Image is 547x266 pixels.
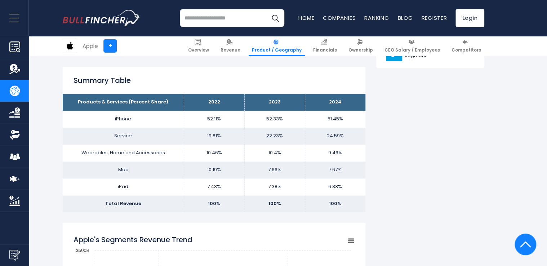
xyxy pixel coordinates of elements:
td: 52.33% [244,111,305,128]
span: CEO Salary / Employees [384,47,440,53]
td: 9.46% [305,145,365,161]
text: $500B [76,247,89,253]
a: Revenue [217,36,244,56]
a: Ownership [345,36,376,56]
a: + [103,39,117,53]
a: Overview [185,36,212,56]
a: Companies [323,14,356,22]
th: 2023 [244,94,305,111]
div: Apple [83,42,98,50]
td: iPad [63,178,184,195]
td: Mac [63,161,184,178]
td: 7.67% [305,161,365,178]
td: Service [63,128,184,145]
span: Competitors [452,47,481,53]
td: 22.23% [244,128,305,145]
a: Financials [310,36,340,56]
a: Go to homepage [63,10,140,26]
td: 7.38% [244,178,305,195]
td: 10.4% [244,145,305,161]
tspan: Apple's Segments Revenue Trend [74,235,192,245]
a: Register [421,14,447,22]
td: 7.66% [244,161,305,178]
button: Search [266,9,284,27]
td: 100% [305,195,365,212]
a: Login [455,9,484,27]
th: Products & Services (Percent Share) [63,94,184,111]
th: 2024 [305,94,365,111]
span: Financials [313,47,337,53]
td: 100% [184,195,244,212]
span: Ownership [348,47,373,53]
td: Total Revenue [63,195,184,212]
td: 6.83% [305,178,365,195]
td: 51.45% [305,111,365,128]
a: Product / Geography [249,36,305,56]
span: Overview [188,47,209,53]
img: AAPL logo [63,39,77,53]
td: 24.59% [305,128,365,145]
a: Home [298,14,314,22]
a: Competitors [448,36,484,56]
td: 100% [244,195,305,212]
a: Blog [397,14,413,22]
td: 19.81% [184,128,244,145]
a: CEO Salary / Employees [381,36,443,56]
span: Salesforce Revenue by Segment [404,46,475,59]
td: iPhone [63,111,184,128]
td: 10.46% [184,145,244,161]
img: bullfincher logo [63,10,140,26]
a: Ranking [364,14,389,22]
td: Wearables, Home and Accessories [63,145,184,161]
th: 2022 [184,94,244,111]
h2: Summary Table [74,75,355,86]
span: Revenue [221,47,240,53]
td: 52.11% [184,111,244,128]
span: Product / Geography [252,47,302,53]
img: Ownership [9,129,20,140]
td: 10.19% [184,161,244,178]
td: 7.43% [184,178,244,195]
